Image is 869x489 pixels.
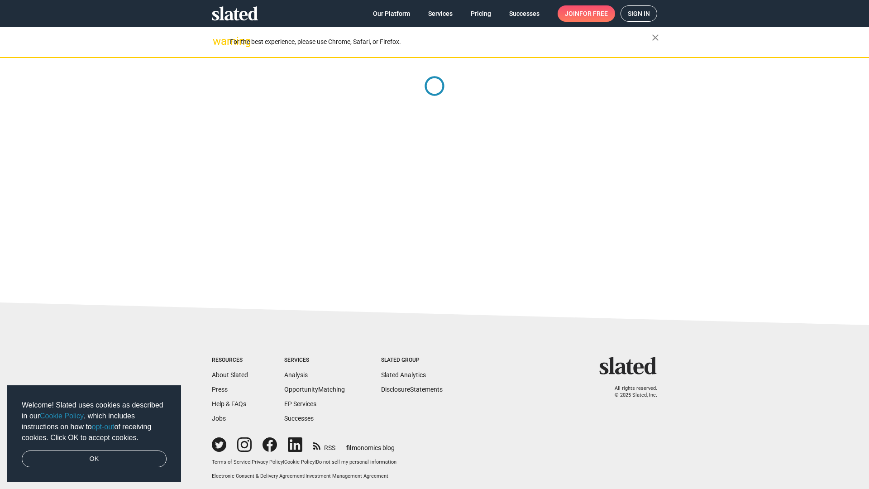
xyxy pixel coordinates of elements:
[304,473,306,479] span: |
[212,415,226,422] a: Jobs
[252,459,283,465] a: Privacy Policy
[7,385,181,482] div: cookieconsent
[250,459,252,465] span: |
[284,357,345,364] div: Services
[565,5,608,22] span: Join
[366,5,417,22] a: Our Platform
[212,459,250,465] a: Terms of Service
[306,473,388,479] a: Investment Management Agreement
[381,357,443,364] div: Slated Group
[22,400,167,443] span: Welcome! Slated uses cookies as described in our , which includes instructions on how to of recei...
[373,5,410,22] span: Our Platform
[605,385,657,398] p: All rights reserved. © 2025 Slated, Inc.
[284,386,345,393] a: OpportunityMatching
[230,36,652,48] div: For the best experience, please use Chrome, Safari, or Firefox.
[471,5,491,22] span: Pricing
[22,451,167,468] a: dismiss cookie message
[509,5,540,22] span: Successes
[284,400,316,407] a: EP Services
[463,5,498,22] a: Pricing
[40,412,84,420] a: Cookie Policy
[421,5,460,22] a: Services
[628,6,650,21] span: Sign in
[502,5,547,22] a: Successes
[212,386,228,393] a: Press
[212,357,248,364] div: Resources
[313,438,335,452] a: RSS
[284,415,314,422] a: Successes
[212,371,248,379] a: About Slated
[346,444,357,451] span: film
[579,5,608,22] span: for free
[381,386,443,393] a: DisclosureStatements
[558,5,615,22] a: Joinfor free
[283,459,284,465] span: |
[346,436,395,452] a: filmonomics blog
[284,459,315,465] a: Cookie Policy
[284,371,308,379] a: Analysis
[212,473,304,479] a: Electronic Consent & Delivery Agreement
[428,5,453,22] span: Services
[381,371,426,379] a: Slated Analytics
[212,400,246,407] a: Help & FAQs
[650,32,661,43] mat-icon: close
[315,459,316,465] span: |
[213,36,224,47] mat-icon: warning
[92,423,115,431] a: opt-out
[621,5,657,22] a: Sign in
[316,459,396,466] button: Do not sell my personal information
